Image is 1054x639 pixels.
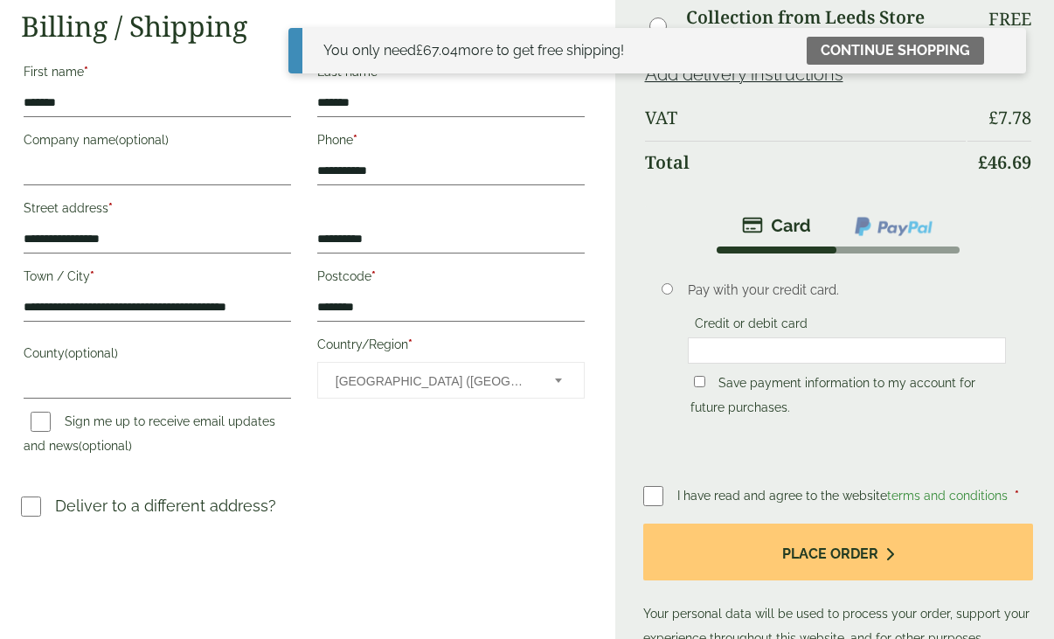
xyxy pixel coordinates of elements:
[978,150,988,174] span: £
[317,332,585,362] label: Country/Region
[317,128,585,157] label: Phone
[416,42,458,59] span: 67.04
[79,439,132,453] span: (optional)
[643,524,1034,580] button: Place order
[108,201,113,215] abbr: required
[24,196,291,226] label: Street address
[55,494,276,517] p: Deliver to a different address?
[317,362,585,399] span: Country/Region
[645,97,967,139] th: VAT
[688,316,815,336] label: Credit or debit card
[690,376,975,420] label: Save payment information to my account for future purchases.
[371,269,376,283] abbr: required
[1015,489,1019,503] abbr: required
[24,59,291,89] label: First name
[887,489,1008,503] a: terms and conditions
[416,42,423,59] span: £
[115,133,169,147] span: (optional)
[90,269,94,283] abbr: required
[686,9,966,44] label: Collection from Leeds Store (LS27)
[807,37,984,65] a: Continue shopping
[21,10,587,43] h2: Billing / Shipping
[65,346,118,360] span: (optional)
[677,489,1011,503] span: I have read and agree to the website
[693,343,1001,358] iframe: Secure card payment input frame
[323,40,624,61] div: You only need more to get free shipping!
[24,414,275,458] label: Sign me up to receive email updates and news
[24,128,291,157] label: Company name
[742,215,811,236] img: stripe.png
[688,281,1006,300] p: Pay with your credit card.
[24,341,291,371] label: County
[853,215,934,238] img: ppcp-gateway.png
[84,65,88,79] abbr: required
[24,264,291,294] label: Town / City
[408,337,413,351] abbr: required
[336,363,531,399] span: United Kingdom (UK)
[988,106,998,129] span: £
[317,264,585,294] label: Postcode
[988,106,1031,129] bdi: 7.78
[353,133,357,147] abbr: required
[988,9,1031,30] p: Free
[978,150,1031,174] bdi: 46.69
[31,412,51,432] input: Sign me up to receive email updates and news(optional)
[645,141,967,184] th: Total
